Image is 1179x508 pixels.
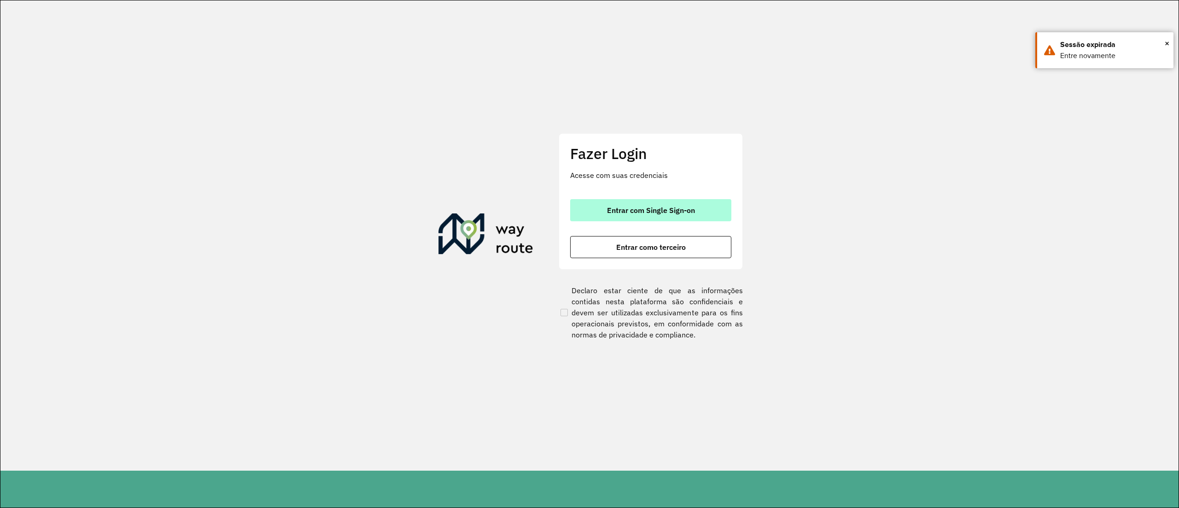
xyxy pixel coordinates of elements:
label: Declaro estar ciente de que as informações contidas nesta plataforma são confidenciais e devem se... [559,285,743,340]
img: Roteirizador AmbevTech [438,213,533,258]
p: Acesse com suas credenciais [570,170,731,181]
div: Sessão expirada [1060,39,1167,50]
h2: Fazer Login [570,145,731,162]
button: button [570,236,731,258]
button: button [570,199,731,221]
span: Entrar com Single Sign-on [607,207,695,214]
span: × [1165,36,1169,50]
div: Entre novamente [1060,50,1167,61]
button: Close [1165,36,1169,50]
span: Entrar como terceiro [616,243,686,251]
